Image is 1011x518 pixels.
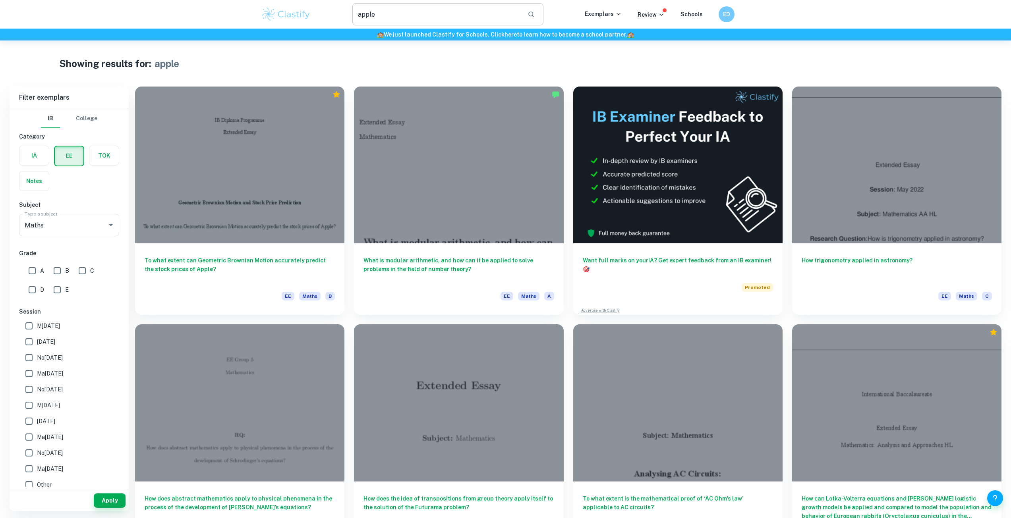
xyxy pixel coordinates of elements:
[802,256,992,282] h6: How trigonomotry applied in astronomy?
[37,353,63,362] span: No[DATE]
[552,91,560,98] img: Marked
[585,10,622,18] p: Exemplars
[938,292,951,300] span: EE
[261,6,311,22] img: Clastify logo
[37,322,60,330] span: M[DATE]
[37,417,55,426] span: [DATE]
[105,220,116,231] button: Open
[37,369,63,378] span: Ma[DATE]
[325,292,335,300] span: B
[65,266,69,275] span: B
[19,171,49,191] button: Notes
[719,6,735,22] button: ED
[41,109,60,128] button: IB
[65,285,69,294] span: E
[505,31,517,38] a: here
[501,292,513,300] span: EE
[25,210,58,217] label: Type a subject
[37,449,63,457] span: No[DATE]
[37,337,55,346] span: [DATE]
[2,30,1009,39] h6: We just launched Clastify for Schools. Click to learn how to become a school partner.
[37,385,63,394] span: No[DATE]
[40,266,44,275] span: A
[37,401,60,410] span: M[DATE]
[41,109,97,128] div: Filter type choice
[581,308,620,313] a: Advertise with Clastify
[987,490,1003,506] button: Help and Feedback
[354,87,563,315] a: What is modular arithmetic, and how can it be applied to solve problems in the field of number th...
[59,56,151,71] h1: Showing results for:
[94,493,126,508] button: Apply
[544,292,554,300] span: A
[518,292,539,300] span: Maths
[956,292,977,300] span: Maths
[37,480,52,489] span: Other
[10,87,129,109] h6: Filter exemplars
[742,283,773,292] span: Promoted
[627,31,634,38] span: 🏫
[990,328,997,336] div: Premium
[332,91,340,98] div: Premium
[982,292,992,300] span: C
[37,433,63,441] span: Ma[DATE]
[89,146,119,165] button: TOK
[352,3,522,25] input: Search for any exemplars...
[90,266,94,275] span: C
[155,56,179,71] h1: apple
[40,285,44,294] span: D
[573,87,783,315] a: Want full marks on yourIA? Get expert feedback from an IB examiner!PromotedAdvertise with Clastify
[19,146,49,165] button: IA
[722,10,731,19] h6: ED
[377,31,384,38] span: 🏫
[19,132,119,141] h6: Category
[37,464,63,473] span: Ma[DATE]
[583,256,773,273] h6: Want full marks on your IA ? Get expert feedback from an IB examiner!
[638,10,665,19] p: Review
[282,292,294,300] span: EE
[299,292,321,300] span: Maths
[573,87,783,243] img: Thumbnail
[19,307,119,316] h6: Session
[363,256,554,282] h6: What is modular arithmetic, and how can it be applied to solve problems in the field of number th...
[792,87,1001,315] a: How trigonomotry applied in astronomy?EEMathsC
[583,266,590,272] span: 🎯
[76,109,97,128] button: College
[135,87,344,315] a: To what extent can Geometric Brownian Motion accurately predict the stock prices of Apple?EEMathsB
[55,146,83,166] button: EE
[145,256,335,282] h6: To what extent can Geometric Brownian Motion accurately predict the stock prices of Apple?
[19,200,119,209] h6: Subject
[19,249,119,258] h6: Grade
[680,11,703,17] a: Schools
